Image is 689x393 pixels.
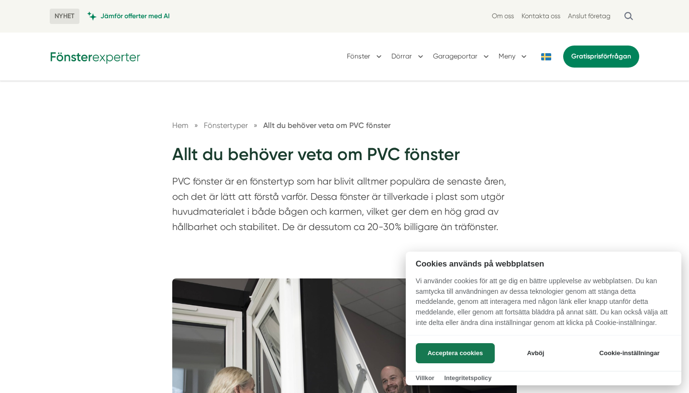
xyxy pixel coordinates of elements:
[406,276,681,335] p: Vi använder cookies för att ge dig en bättre upplevelse av webbplatsen. Du kan samtycka till anvä...
[416,374,434,381] a: Villkor
[498,343,574,363] button: Avböj
[406,259,681,268] h2: Cookies används på webbplatsen
[588,343,671,363] button: Cookie-inställningar
[416,343,495,363] button: Acceptera cookies
[444,374,491,381] a: Integritetspolicy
